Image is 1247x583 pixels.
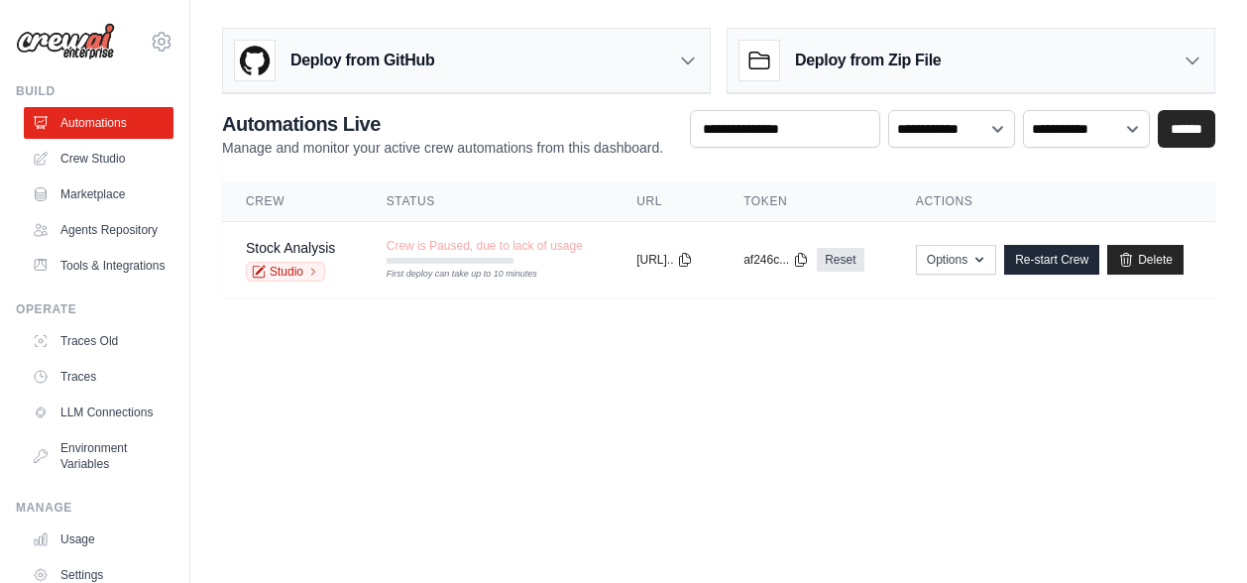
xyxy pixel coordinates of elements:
[916,245,996,275] button: Options
[743,252,809,268] button: af246c...
[24,397,173,428] a: LLM Connections
[24,325,173,357] a: Traces Old
[24,432,173,480] a: Environment Variables
[24,361,173,393] a: Traces
[795,49,941,72] h3: Deploy from Zip File
[222,110,663,138] h2: Automations Live
[613,181,720,222] th: URL
[24,107,173,139] a: Automations
[246,240,335,256] a: Stock Analysis
[222,181,363,222] th: Crew
[24,524,173,555] a: Usage
[235,41,275,80] img: GitHub Logo
[24,143,173,175] a: Crew Studio
[16,23,115,60] img: Logo
[817,248,863,272] a: Reset
[387,268,513,282] div: First deploy can take up to 10 minutes
[720,181,892,222] th: Token
[1004,245,1099,275] a: Re-start Crew
[363,181,613,222] th: Status
[16,83,173,99] div: Build
[24,250,173,282] a: Tools & Integrations
[24,214,173,246] a: Agents Repository
[892,181,1215,222] th: Actions
[387,238,583,254] span: Crew is Paused, due to lack of usage
[290,49,434,72] h3: Deploy from GitHub
[222,138,663,158] p: Manage and monitor your active crew automations from this dashboard.
[246,262,325,282] a: Studio
[16,301,173,317] div: Operate
[24,178,173,210] a: Marketplace
[16,500,173,516] div: Manage
[1107,245,1184,275] a: Delete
